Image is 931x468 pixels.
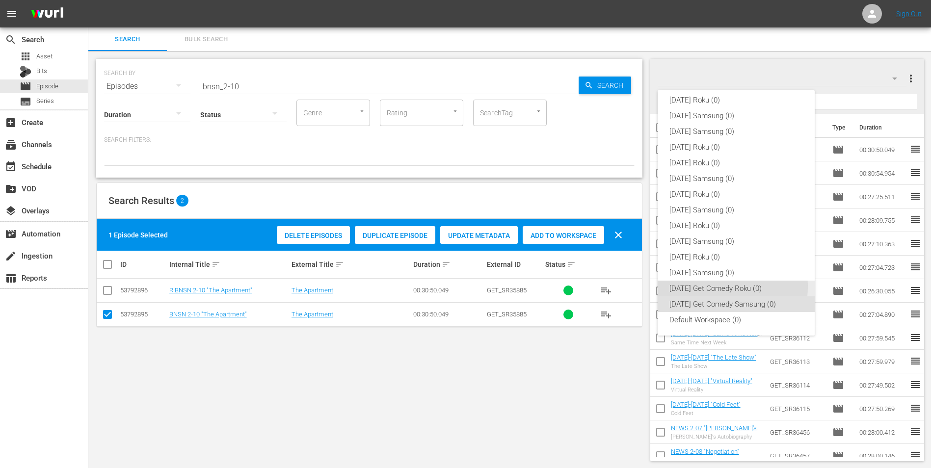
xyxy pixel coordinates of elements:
[669,92,803,108] div: [DATE] Roku (0)
[669,186,803,202] div: [DATE] Roku (0)
[669,155,803,171] div: [DATE] Roku (0)
[669,265,803,281] div: [DATE] Samsung (0)
[669,218,803,234] div: [DATE] Roku (0)
[669,171,803,186] div: [DATE] Samsung (0)
[669,296,803,312] div: [DATE] Get Comedy Samsung (0)
[669,139,803,155] div: [DATE] Roku (0)
[669,249,803,265] div: [DATE] Roku (0)
[669,281,803,296] div: [DATE] Get Comedy Roku (0)
[669,312,803,328] div: Default Workspace (0)
[669,124,803,139] div: [DATE] Samsung (0)
[669,202,803,218] div: [DATE] Samsung (0)
[669,234,803,249] div: [DATE] Samsung (0)
[669,108,803,124] div: [DATE] Samsung (0)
